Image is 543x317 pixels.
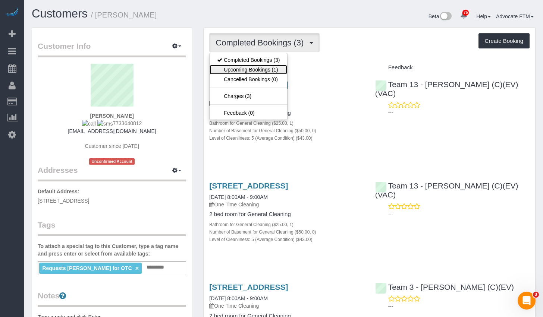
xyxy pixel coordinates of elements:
a: Customers [32,7,88,20]
a: [DATE] 8:00AM - 9:00AM [209,194,268,200]
a: [DATE] 8:00AM - 9:00AM [209,295,268,301]
h4: 2 bed room for General Cleaning [209,211,364,218]
a: Upcoming Bookings (1) [210,65,287,75]
p: --- [388,109,530,116]
iframe: Intercom live chat [518,292,536,310]
a: Team 3 - [PERSON_NAME] (C)(EV) [375,283,514,291]
p: One Time Cleaning [209,201,364,208]
small: Number of Basement for General Cleaning ($50.00, 0) [209,229,316,235]
a: [STREET_ADDRESS] [209,181,288,190]
p: --- [388,302,530,310]
small: Level of Cleanliness: 5 (Average Condition) ($43.00) [209,237,312,242]
span: 7733640812 [82,120,142,126]
small: Bathroom for General Cleaning ($25.00, 1) [209,121,293,126]
img: call [82,120,96,127]
a: 75 [456,7,471,24]
a: Charges (3) [210,91,287,101]
a: Team 13 - [PERSON_NAME] (C)(EV)(VAC) [375,80,518,98]
img: Automaid Logo [4,7,19,18]
span: Customer since [DATE] [85,143,139,149]
a: [STREET_ADDRESS] [209,283,288,291]
a: [EMAIL_ADDRESS][DOMAIN_NAME] [68,128,156,134]
a: Help [476,13,491,19]
span: 75 [462,10,469,16]
span: 3 [533,292,539,298]
a: Completed Bookings (3) [210,55,287,65]
legend: Tags [38,219,186,236]
a: Beta [429,13,452,19]
span: Requests [PERSON_NAME] for OTC [42,265,132,271]
small: Bathroom for General Cleaning ($25.00, 1) [209,222,293,227]
button: Completed Bookings (3) [209,33,320,52]
a: Advocate FTM [496,13,534,19]
small: / [PERSON_NAME] [91,11,157,19]
small: Number of Basement for General Cleaning ($50.00, 0) [209,128,316,133]
a: Cancelled Bookings (0) [210,75,287,84]
img: New interface [439,12,452,22]
a: Team 13 - [PERSON_NAME] (C)(EV)(VAC) [375,181,518,199]
strong: [PERSON_NAME] [90,113,134,119]
legend: Customer Info [38,41,186,57]
button: Create Booking [478,33,530,49]
img: sms [97,120,113,127]
p: --- [388,210,530,218]
h4: Feedback [375,64,530,71]
span: Unconfirmed Account [89,158,135,165]
p: One Time Cleaning [209,302,364,310]
span: [STREET_ADDRESS] [38,198,89,204]
label: To attach a special tag to this Customer, type a tag name and press enter or select from availabl... [38,242,186,257]
a: × [135,265,139,272]
a: Feedback (0) [210,108,287,118]
small: Level of Cleanliness: 5 (Average Condition) ($43.00) [209,136,312,141]
span: Completed Bookings (3) [216,38,307,47]
legend: Notes [38,290,186,307]
label: Default Address: [38,188,79,195]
